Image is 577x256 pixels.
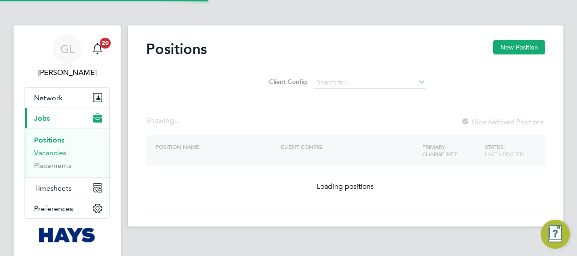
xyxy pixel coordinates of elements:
[34,114,50,123] span: Jobs
[461,118,543,126] label: Hide Archived Positions
[493,40,545,54] button: New Position
[25,108,109,128] button: Jobs
[146,116,181,126] div: Showing
[34,161,72,170] a: Placements
[39,228,96,242] img: hays-logo-retina.png
[34,184,72,192] span: Timesheets
[34,204,73,213] span: Preferences
[100,38,111,49] span: 20
[174,116,180,125] span: ...
[313,76,425,89] input: Search for...
[24,34,110,78] a: GL[PERSON_NAME]
[146,40,207,58] h2: Positions
[25,178,109,198] button: Timesheets
[24,228,110,242] a: Go to home page
[34,136,64,144] a: Positions
[60,43,74,55] span: GL
[266,78,307,86] label: Client Config
[25,88,109,108] button: Network
[541,220,570,249] button: Engage Resource Center
[88,34,107,64] a: 20
[34,94,63,102] span: Network
[24,67,110,78] span: Gemma Ladgrove
[25,198,109,218] button: Preferences
[34,148,66,157] a: Vacancies
[25,128,109,177] div: Jobs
